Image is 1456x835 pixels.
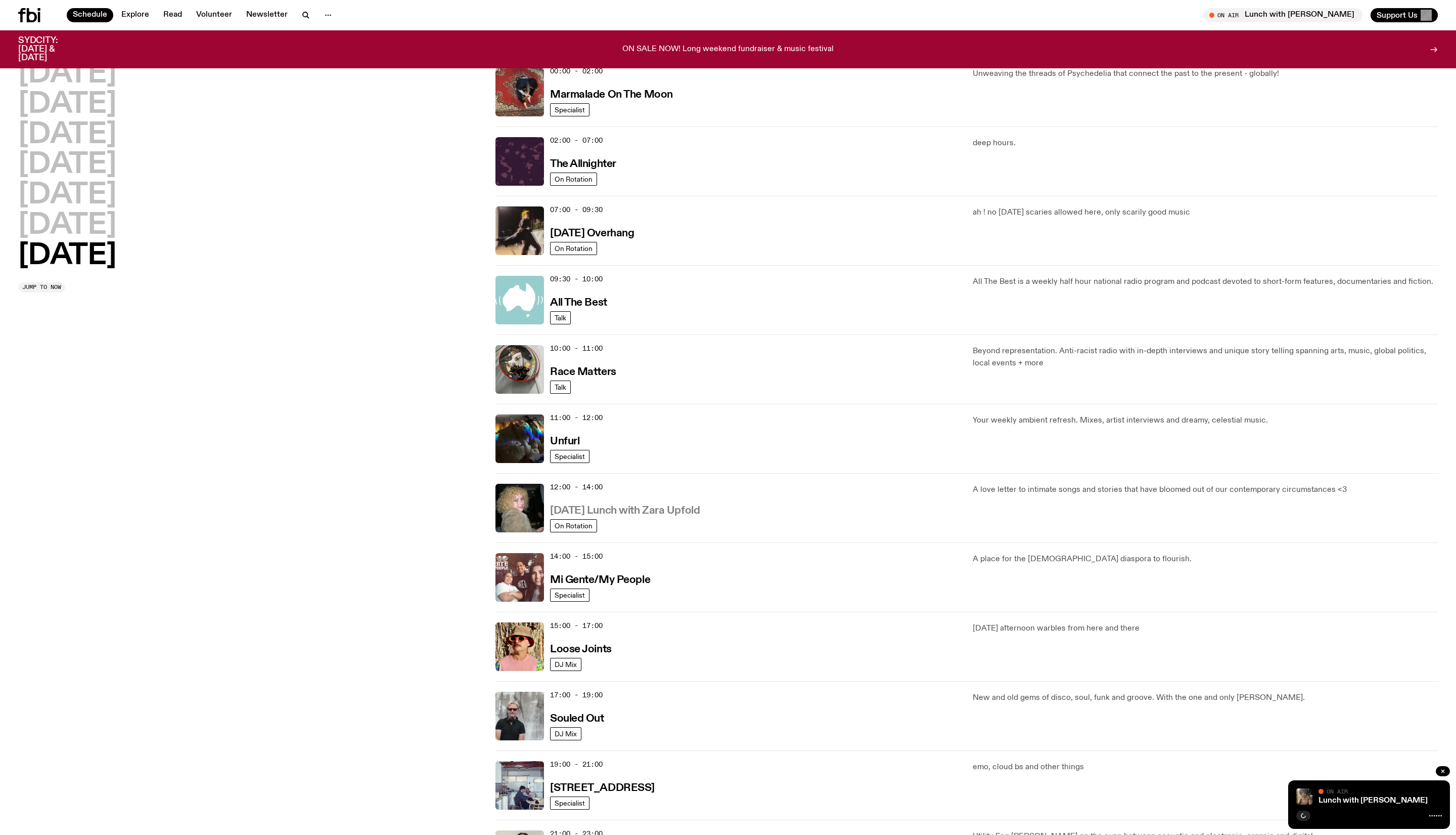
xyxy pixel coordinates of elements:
h3: Mi Gente/My People [550,575,650,586]
span: 19:00 - 21:00 [550,760,603,769]
img: Stephen looks directly at the camera, wearing a black tee, black sunglasses and headphones around... [495,692,544,740]
img: A piece of fabric is pierced by sewing pins with different coloured heads, a rainbow light is cas... [495,414,544,463]
span: On Rotation [555,522,593,529]
a: Race Matters [550,365,616,378]
button: [DATE] [18,60,116,89]
h3: Marmalade On The Moon [550,90,673,100]
a: All The Best [550,296,607,308]
a: [DATE] Overhang [550,226,634,239]
span: 11:00 - 12:00 [550,413,603,423]
h3: [DATE] Lunch with Zara Upfold [550,506,700,516]
p: deep hours. [973,137,1438,149]
h3: The Allnighter [550,159,616,170]
img: Tyson stands in front of a paperbark tree wearing orange sunglasses, a suede bucket hat and a pin... [495,622,544,671]
a: The Allnighter [550,157,616,170]
a: DJ Mix [550,658,581,671]
a: Specialist [550,797,589,810]
h3: [STREET_ADDRESS] [550,783,655,794]
p: emo, cloud bs and other things [973,761,1438,773]
p: [DATE] afternoon warbles from here and there [973,622,1438,635]
a: On Rotation [550,519,597,532]
p: Your weekly ambient refresh. Mixes, artist interviews and dreamy, celestial music. [973,414,1438,427]
span: Support Us [1377,11,1418,20]
a: On Rotation [550,173,597,186]
a: Talk [550,311,571,324]
a: Lunch with [PERSON_NAME] [1318,797,1428,805]
button: [DATE] [18,121,116,149]
p: A place for the [DEMOGRAPHIC_DATA] diaspora to flourish. [973,553,1438,565]
span: 09:30 - 10:00 [550,274,603,284]
a: Unfurl [550,434,579,447]
button: On AirLunch with [PERSON_NAME] [1204,8,1362,22]
h3: [DATE] Overhang [550,228,634,239]
p: ON SALE NOW! Long weekend fundraiser & music festival [622,45,834,54]
h3: Loose Joints [550,644,612,655]
h3: All The Best [550,298,607,308]
a: Explore [115,8,155,22]
a: Newsletter [240,8,294,22]
p: All The Best is a weekly half hour national radio program and podcast devoted to short-form featu... [973,276,1438,288]
a: Souled Out [550,712,604,724]
span: DJ Mix [555,660,577,668]
h3: Unfurl [550,436,579,447]
h3: Souled Out [550,714,604,724]
img: A photo of the Race Matters team taken in a rear view or "blindside" mirror. A bunch of people of... [495,345,544,394]
a: Loose Joints [550,642,612,655]
span: 17:00 - 19:00 [550,690,603,700]
h3: Race Matters [550,367,616,378]
button: Jump to now [18,282,65,293]
span: 12:00 - 14:00 [550,482,603,492]
button: [DATE] [18,242,116,270]
p: Beyond representation. Anti-racist radio with in-depth interviews and unique story telling spanni... [973,345,1438,369]
a: Schedule [67,8,113,22]
span: 15:00 - 17:00 [550,621,603,631]
span: Specialist [555,106,585,113]
span: Specialist [555,799,585,807]
span: On Rotation [555,175,593,183]
p: Unweaving the threads of Psychedelia that connect the past to the present - globally! [973,68,1438,80]
a: Read [157,8,188,22]
span: Jump to now [22,284,61,290]
a: Specialist [550,103,589,116]
a: Pat sits at a dining table with his profile facing the camera. Rhea sits to his left facing the c... [495,761,544,810]
button: [DATE] [18,91,116,119]
span: Talk [555,314,566,321]
button: [DATE] [18,151,116,179]
button: [DATE] [18,181,116,210]
span: Specialist [555,452,585,460]
a: [STREET_ADDRESS] [550,781,655,794]
span: DJ Mix [555,730,577,737]
a: Volunteer [190,8,238,22]
a: On Rotation [550,242,597,255]
span: 10:00 - 11:00 [550,344,603,353]
button: Support Us [1371,8,1438,22]
span: 14:00 - 15:00 [550,552,603,561]
a: Tommy - Persian Rug [495,68,544,116]
p: New and old gems of disco, soul, funk and groove. With the one and only [PERSON_NAME]. [973,692,1438,704]
span: 02:00 - 07:00 [550,136,603,145]
h2: [DATE] [18,212,116,240]
span: Talk [555,383,566,391]
span: 07:00 - 09:30 [550,205,603,215]
span: 00:00 - 02:00 [550,66,603,76]
h3: SYDCITY: [DATE] & [DATE] [18,36,83,62]
a: DJ Mix [550,727,581,740]
p: ah ! no [DATE] scaries allowed here, only scarily good music [973,206,1438,219]
a: Specialist [550,450,589,463]
img: A digital camera photo of Zara looking to her right at the camera, smiling. She is wearing a ligh... [495,484,544,532]
a: Talk [550,381,571,394]
a: [DATE] Lunch with Zara Upfold [550,504,700,516]
a: Specialist [550,589,589,602]
span: Specialist [555,591,585,599]
p: A love letter to intimate songs and stories that have bloomed out of our contemporary circumstanc... [973,484,1438,496]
